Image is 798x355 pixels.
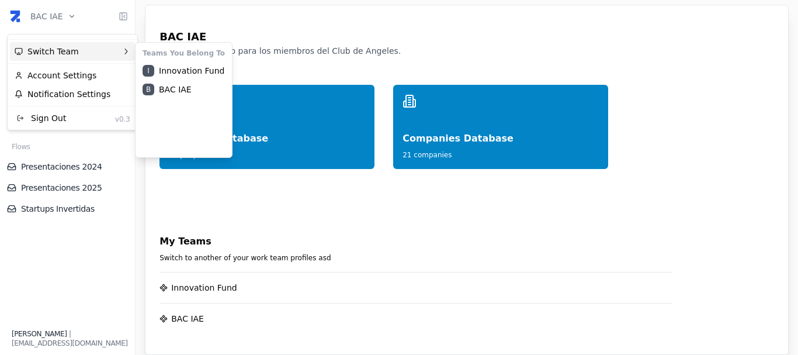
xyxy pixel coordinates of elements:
a: BBAC IAE [138,80,230,99]
a: Notification Settings [10,85,135,104]
div: I [143,65,154,77]
a: IInnovation Fund [138,61,230,80]
div: Switch Team [10,42,135,61]
div: B [143,84,154,95]
div: BAC IAE [7,34,138,130]
a: Account Settings [10,66,135,85]
div: BAC IAE [138,80,230,99]
div: Sign Out [15,112,66,124]
div: Innovation Fund [138,61,230,80]
div: v0.3 [115,112,130,124]
div: Teams You Belong To [138,45,230,61]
